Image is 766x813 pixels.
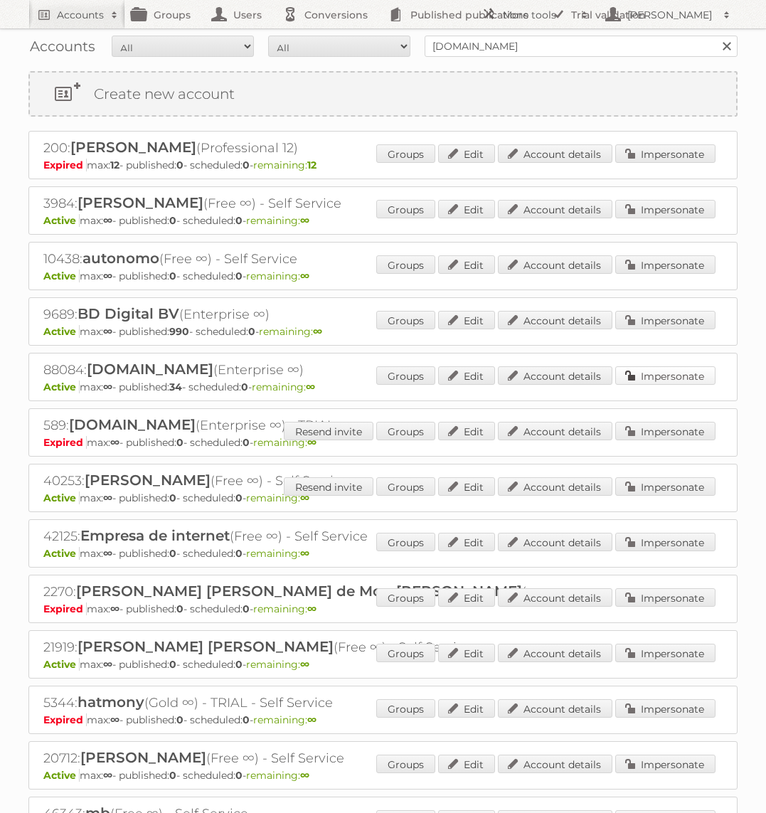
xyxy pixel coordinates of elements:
[43,491,723,504] p: max: - published: - scheduled: -
[235,769,243,782] strong: 0
[376,588,435,607] a: Groups
[615,477,716,496] a: Impersonate
[110,713,119,726] strong: ∞
[376,699,435,718] a: Groups
[615,533,716,551] a: Impersonate
[169,270,176,282] strong: 0
[110,436,119,449] strong: ∞
[43,381,80,393] span: Active
[376,366,435,385] a: Groups
[78,305,179,322] span: BD Digital BV
[78,194,203,211] span: [PERSON_NAME]
[438,422,495,440] a: Edit
[103,270,112,282] strong: ∞
[284,477,373,496] a: Resend invite
[438,311,495,329] a: Edit
[43,214,80,227] span: Active
[615,311,716,329] a: Impersonate
[498,422,612,440] a: Account details
[110,602,119,615] strong: ∞
[438,477,495,496] a: Edit
[80,749,206,766] span: [PERSON_NAME]
[103,381,112,393] strong: ∞
[615,200,716,218] a: Impersonate
[615,699,716,718] a: Impersonate
[43,361,541,379] h2: 88084: (Enterprise ∞)
[43,694,541,712] h2: 5344: (Gold ∞) - TRIAL - Self Service
[176,436,183,449] strong: 0
[307,602,316,615] strong: ∞
[246,270,309,282] span: remaining:
[615,644,716,662] a: Impersonate
[43,325,80,338] span: Active
[376,755,435,773] a: Groups
[253,436,316,449] span: remaining:
[300,270,309,282] strong: ∞
[235,491,243,504] strong: 0
[103,769,112,782] strong: ∞
[246,769,309,782] span: remaining:
[78,694,144,711] span: hatmony
[43,713,723,726] p: max: - published: - scheduled: -
[243,713,250,726] strong: 0
[615,144,716,163] a: Impersonate
[43,325,723,338] p: max: - published: - scheduled: -
[624,8,716,22] h2: [PERSON_NAME]
[43,250,541,268] h2: 10438: (Free ∞) - Self Service
[43,583,541,601] h2: 2270: (Gold ∞) - TRIAL - Self Service
[615,366,716,385] a: Impersonate
[169,214,176,227] strong: 0
[376,200,435,218] a: Groups
[438,644,495,662] a: Edit
[103,658,112,671] strong: ∞
[313,325,322,338] strong: ∞
[376,311,435,329] a: Groups
[615,755,716,773] a: Impersonate
[438,200,495,218] a: Edit
[110,159,119,171] strong: 12
[70,139,196,156] span: [PERSON_NAME]
[30,73,736,115] a: Create new account
[43,769,723,782] p: max: - published: - scheduled: -
[438,144,495,163] a: Edit
[169,325,189,338] strong: 990
[376,144,435,163] a: Groups
[243,159,250,171] strong: 0
[43,270,80,282] span: Active
[241,381,248,393] strong: 0
[103,547,112,560] strong: ∞
[246,491,309,504] span: remaining:
[57,8,104,22] h2: Accounts
[376,255,435,274] a: Groups
[498,200,612,218] a: Account details
[76,583,522,600] span: [PERSON_NAME] [PERSON_NAME] de Mou [PERSON_NAME]
[438,255,495,274] a: Edit
[43,713,87,726] span: Expired
[246,658,309,671] span: remaining:
[176,713,183,726] strong: 0
[306,381,315,393] strong: ∞
[498,311,612,329] a: Account details
[43,602,87,615] span: Expired
[615,422,716,440] a: Impersonate
[43,416,541,435] h2: 589: (Enterprise ∞) - TRIAL
[43,547,723,560] p: max: - published: - scheduled: -
[498,477,612,496] a: Account details
[176,159,183,171] strong: 0
[376,422,435,440] a: Groups
[43,527,541,546] h2: 42125: (Free ∞) - Self Service
[235,270,243,282] strong: 0
[498,144,612,163] a: Account details
[615,588,716,607] a: Impersonate
[43,602,723,615] p: max: - published: - scheduled: -
[253,713,316,726] span: remaining:
[43,658,80,671] span: Active
[253,602,316,615] span: remaining:
[284,422,373,440] a: Resend invite
[43,436,723,449] p: max: - published: - scheduled: -
[498,255,612,274] a: Account details
[169,547,176,560] strong: 0
[248,325,255,338] strong: 0
[235,214,243,227] strong: 0
[376,477,435,496] a: Groups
